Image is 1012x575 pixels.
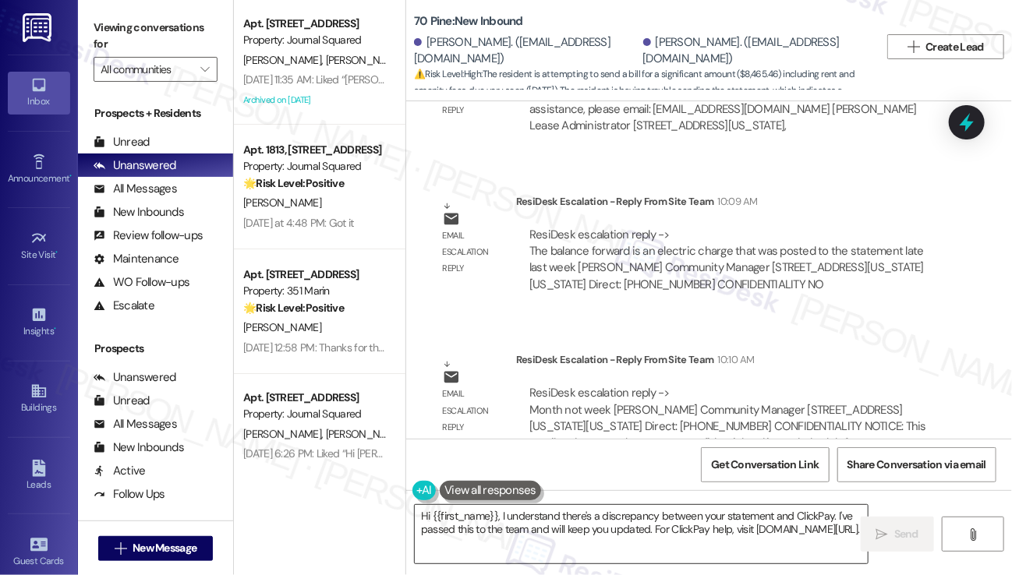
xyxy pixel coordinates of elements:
div: 10:09 AM [714,193,758,210]
div: Maintenance [94,251,179,267]
i:  [908,41,919,53]
div: [PERSON_NAME]. ([EMAIL_ADDRESS][DOMAIN_NAME]) [414,34,639,68]
div: ResiDesk Escalation - Reply From Site Team [516,351,951,373]
div: Apt. 1813, [STREET_ADDRESS] [243,142,387,158]
span: : The resident is attempting to send a bill for a significant amount ($8,465.46) including rent a... [414,66,879,133]
a: Inbox [8,72,70,114]
div: [DATE] at 4:48 PM: Got it [243,216,354,230]
span: • [56,247,58,258]
div: Unanswered [94,157,176,174]
div: Property: Journal Squared [243,32,387,48]
div: Unread [94,393,150,409]
div: ResiDesk escalation reply -> Month not week [PERSON_NAME] Community Manager [STREET_ADDRESS][US_S... [529,385,926,450]
label: Viewing conversations for [94,16,218,57]
div: Property: Journal Squared [243,406,387,422]
span: Send [894,526,918,542]
div: Property: 351 Marin [243,283,387,299]
div: [PERSON_NAME]. ([EMAIL_ADDRESS][DOMAIN_NAME]) [643,34,869,68]
div: Unread [94,134,150,150]
div: ResiDesk escalation reply -> Thank you for your email. I will be on vacation from [DATE] through ... [529,68,917,133]
div: Email escalation reply [443,386,504,436]
div: Prospects + Residents [78,105,233,122]
div: WO Follow-ups [94,274,189,291]
strong: 🌟 Risk Level: Positive [243,301,344,315]
span: [PERSON_NAME] [243,427,326,441]
div: Follow Ups [94,486,165,503]
strong: 🌟 Risk Level: Positive [243,176,344,190]
div: Archived on [DATE] [242,464,389,484]
span: [PERSON_NAME] [243,320,321,334]
a: Guest Cards [8,531,70,573]
span: [PERSON_NAME] [326,427,404,441]
a: Site Visit • [8,225,70,267]
span: • [69,171,72,182]
div: Apt. [STREET_ADDRESS] [243,16,387,32]
button: New Message [98,536,214,561]
span: Share Conversation via email [847,457,986,473]
div: All Messages [94,181,177,197]
i:  [115,542,126,555]
div: ResiDesk escalation reply -> The balance forward is an electric charge that was posted to the sta... [529,227,924,292]
div: New Inbounds [94,439,184,456]
button: Send [861,517,934,552]
textarea: Hi {{first_name}}, I understand there's a discrepancy between your statement and ClickPay. I've p... [415,505,868,563]
span: New Message [133,540,196,556]
i:  [967,528,978,541]
i:  [200,63,209,76]
span: [PERSON_NAME] [243,53,326,67]
div: Apt. [STREET_ADDRESS] [243,390,387,406]
span: • [54,323,56,334]
div: Prospects [78,340,233,357]
div: Escalate [94,298,154,314]
div: Unanswered [94,369,176,386]
div: Archived on [DATE] [242,90,389,110]
div: New Inbounds [94,204,184,220]
input: All communities [101,57,193,82]
a: Insights • [8,302,70,344]
div: Property: Journal Squared [243,158,387,175]
a: Buildings [8,378,70,420]
span: Get Conversation Link [711,457,819,473]
span: [PERSON_NAME] [326,53,409,67]
div: Email escalation reply [443,228,504,277]
div: All Messages [94,416,177,432]
div: Review follow-ups [94,228,203,244]
img: ResiDesk Logo [23,13,55,42]
div: 10:10 AM [714,351,755,368]
button: Share Conversation via email [837,447,996,482]
a: Leads [8,455,70,497]
span: Create Lead [926,39,984,55]
div: ResiDesk Escalation - Reply From Site Team [516,193,951,215]
button: Get Conversation Link [701,447,829,482]
div: [DATE] 6:26 PM: Liked “Hi [PERSON_NAME] and [PERSON_NAME]! Starting [DATE]…” [243,446,616,460]
b: 70 Pine: New Inbound [414,13,523,30]
strong: ⚠️ Risk Level: High [414,68,481,80]
div: Apt. [STREET_ADDRESS] [243,266,387,283]
i:  [876,528,888,541]
button: Create Lead [887,34,1004,59]
span: [PERSON_NAME] [243,196,321,210]
div: Active [94,463,146,479]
